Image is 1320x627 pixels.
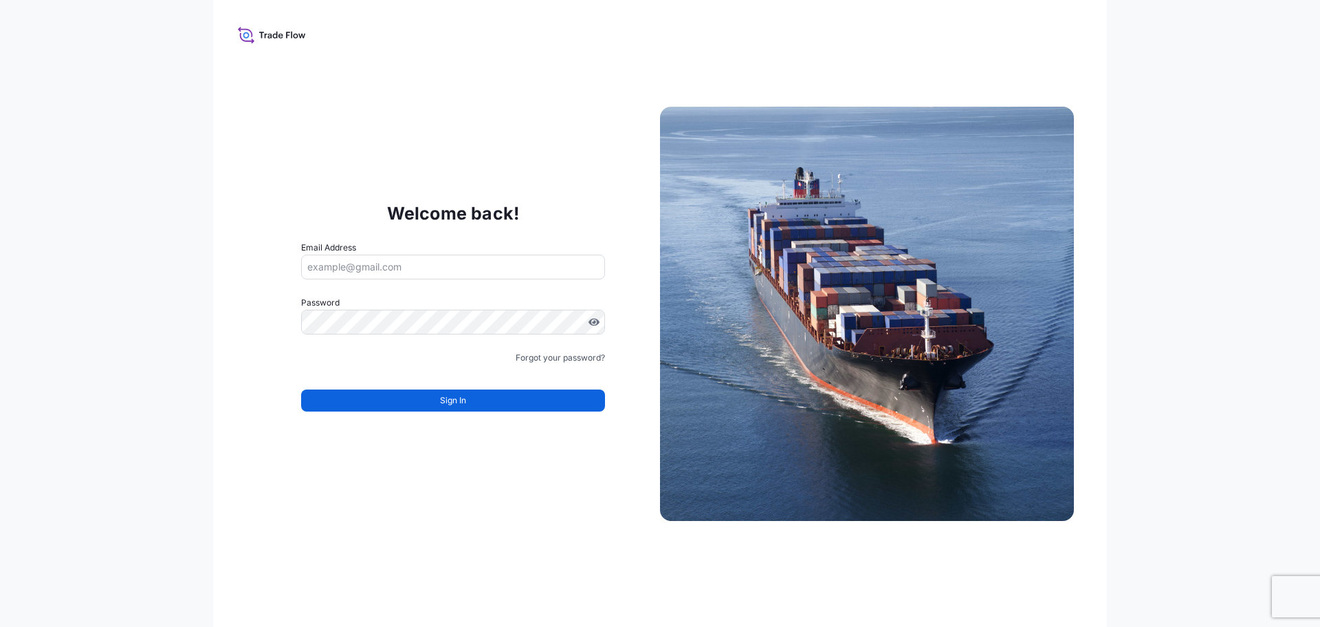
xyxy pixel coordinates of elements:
[301,255,605,279] input: example@gmail.com
[516,351,605,365] a: Forgot your password?
[301,390,605,412] button: Sign In
[440,394,466,407] span: Sign In
[301,241,356,255] label: Email Address
[588,317,599,328] button: Show password
[387,202,520,224] p: Welcome back!
[301,296,605,310] label: Password
[660,107,1074,521] img: Ship illustration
